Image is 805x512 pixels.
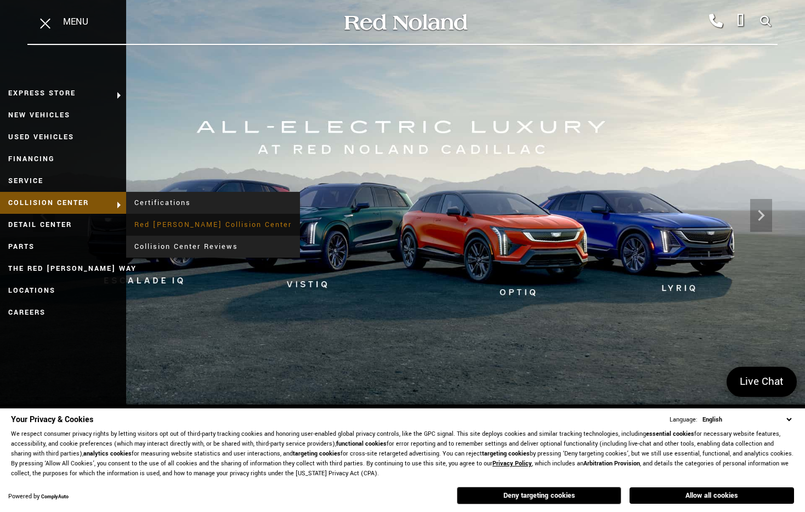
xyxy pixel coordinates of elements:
div: Language: [670,417,698,423]
button: Allow all cookies [630,487,794,504]
div: Powered by [8,493,69,500]
a: Certifications [126,192,300,214]
div: Next [750,199,772,232]
span: Your Privacy & Cookies [11,414,93,425]
a: Privacy Policy [492,459,532,468]
span: Live Chat [734,374,789,389]
a: Collision Center Reviews [126,236,300,258]
a: Red [PERSON_NAME] Collision Center [126,214,300,236]
strong: Arbitration Provision [583,459,640,468]
select: Language Select [700,414,794,425]
a: ComplyAuto [41,493,69,500]
button: Deny targeting cookies [457,487,621,504]
strong: analytics cookies [83,450,132,458]
strong: functional cookies [336,440,387,448]
img: Red Noland Auto Group [342,13,468,32]
strong: essential cookies [646,430,694,438]
strong: targeting cookies [293,450,341,458]
a: Live Chat [727,367,797,397]
strong: targeting cookies [482,450,530,458]
p: We respect consumer privacy rights by letting visitors opt out of third-party tracking cookies an... [11,429,794,479]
